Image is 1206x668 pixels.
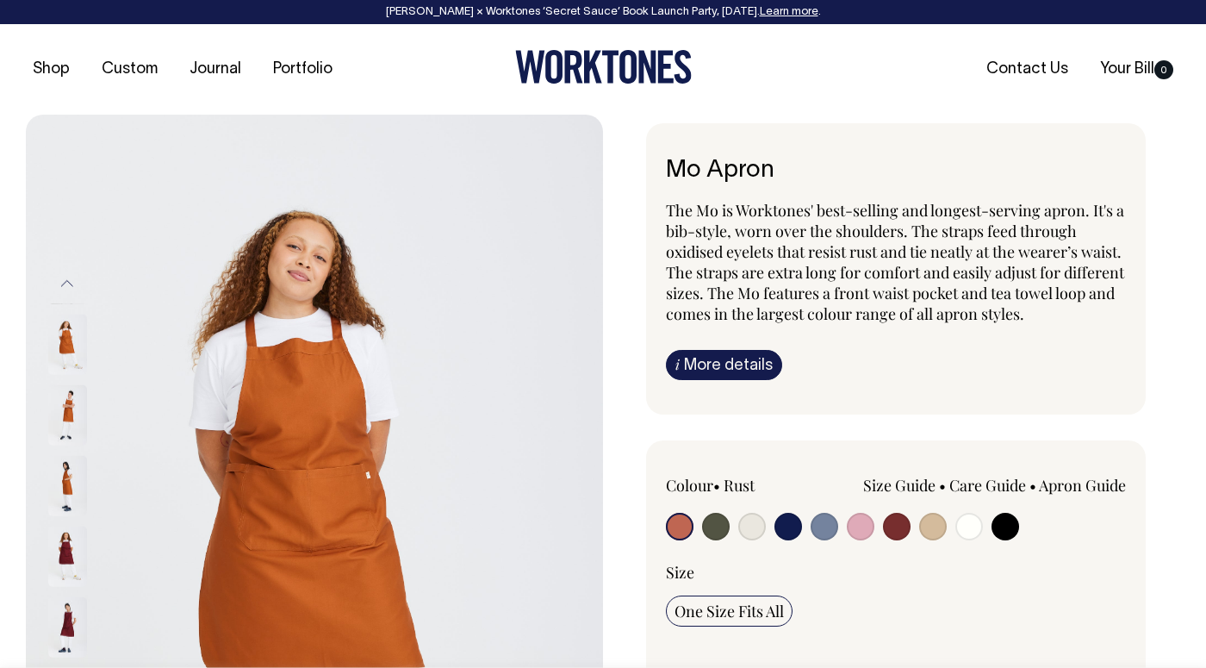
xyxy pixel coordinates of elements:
span: One Size Fits All [674,601,784,621]
div: Colour [666,475,850,496]
span: The Mo is Worktones' best-selling and longest-serving apron. It's a bib-style, worn over the shou... [666,200,1124,324]
a: Contact Us [979,55,1075,84]
span: i [675,355,680,373]
a: Learn more [760,7,818,17]
span: 0 [1154,60,1173,79]
span: • [939,475,946,496]
span: • [713,475,720,496]
div: [PERSON_NAME] × Worktones ‘Secret Sauce’ Book Launch Party, [DATE]. . [17,6,1189,18]
h6: Mo Apron [666,158,1126,184]
span: • [1029,475,1036,496]
img: black [48,243,87,303]
button: Previous [54,265,80,303]
a: Your Bill0 [1093,55,1180,84]
a: Custom [95,55,165,84]
img: burgundy [48,526,87,586]
img: rust [48,384,87,445]
label: Rust [724,475,755,496]
img: rust [48,314,87,374]
a: Apron Guide [1039,475,1126,496]
a: Size Guide [863,475,936,496]
a: iMore details [666,350,782,380]
img: rust [48,455,87,515]
a: Portfolio [266,55,339,84]
a: Shop [26,55,77,84]
a: Journal [183,55,248,84]
a: Care Guide [949,475,1026,496]
input: One Size Fits All [666,596,793,627]
img: burgundy [48,596,87,657]
div: Size [666,562,1126,583]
